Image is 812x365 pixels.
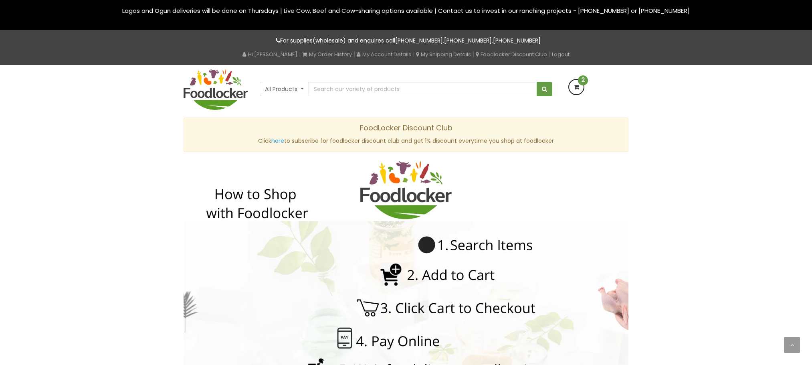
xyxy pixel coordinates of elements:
[184,36,628,45] p: For supplies(wholesale) and enquires call , ,
[416,51,471,58] a: My Shipping Details
[353,50,355,58] span: |
[122,6,690,15] span: Lagos and Ogun deliveries will be done on Thursdays | Live Cow, Beef and Cow-sharing options avai...
[271,137,284,145] a: here
[260,82,309,96] button: All Products
[302,51,352,58] a: My Order History
[413,50,414,58] span: |
[578,75,588,85] span: 2
[476,51,547,58] a: Foodlocker Discount Club
[184,69,248,110] img: FoodLocker
[473,50,474,58] span: |
[299,50,301,58] span: |
[493,36,541,45] a: [PHONE_NUMBER]
[242,51,297,58] a: Hi [PERSON_NAME]
[190,124,622,132] h4: FoodLocker Discount Club
[395,36,443,45] a: [PHONE_NUMBER]
[309,82,537,96] input: Search our variety of products
[549,50,550,58] span: |
[184,118,628,152] div: Click to subscribe for foodlocker discount club and get 1% discount everytime you shop at foodlocker
[357,51,411,58] a: My Account Details
[552,51,570,58] a: Logout
[444,36,492,45] a: [PHONE_NUMBER]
